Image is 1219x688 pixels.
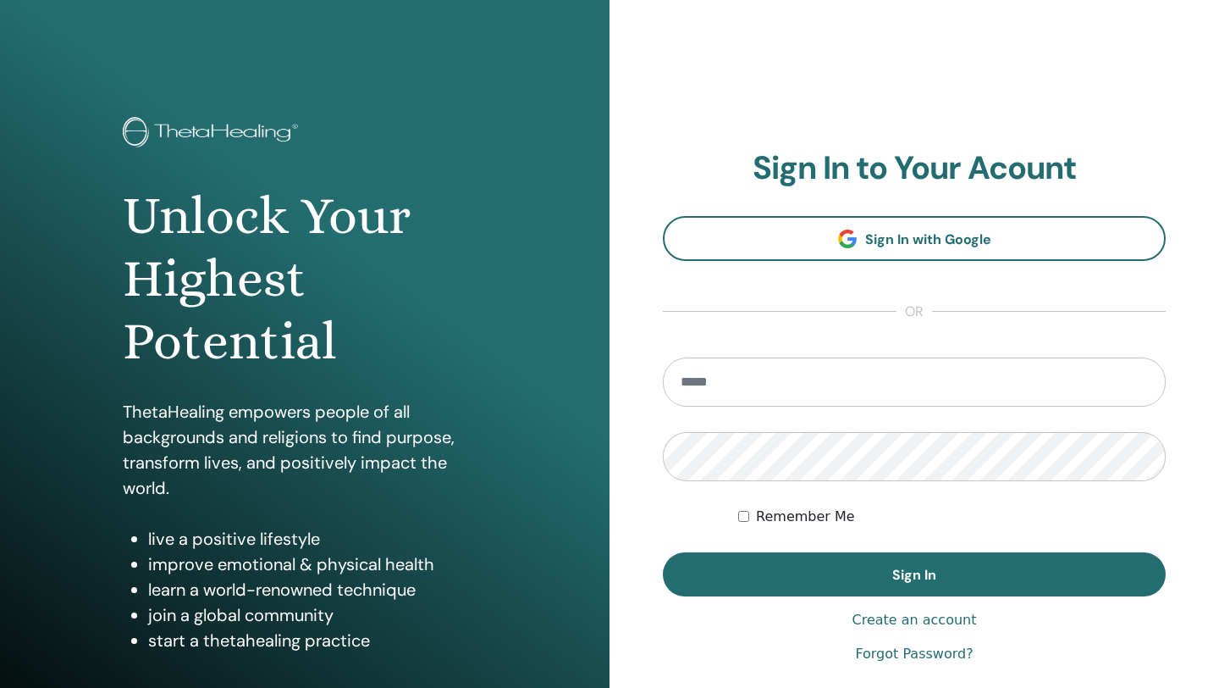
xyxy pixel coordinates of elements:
li: live a positive lifestyle [148,526,487,552]
span: Sign In [892,566,936,584]
h2: Sign In to Your Acount [663,149,1166,188]
span: or [896,302,932,322]
a: Forgot Password? [855,644,973,664]
label: Remember Me [756,507,855,527]
li: learn a world-renowned technique [148,577,487,602]
button: Sign In [663,552,1166,596]
span: Sign In with Google [865,230,991,248]
a: Sign In with Google [663,216,1166,261]
a: Create an account [852,610,976,630]
li: join a global community [148,602,487,628]
div: Keep me authenticated indefinitely or until I manually logout [738,507,1166,527]
li: improve emotional & physical health [148,552,487,577]
li: start a thetahealing practice [148,628,487,653]
h1: Unlock Your Highest Potential [123,185,487,374]
p: ThetaHealing empowers people of all backgrounds and religions to find purpose, transform lives, a... [123,399,487,501]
